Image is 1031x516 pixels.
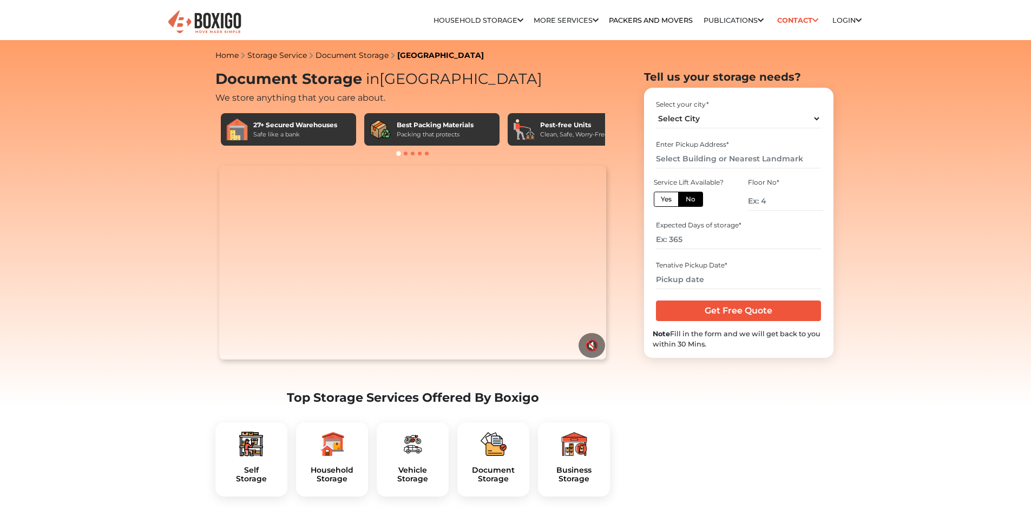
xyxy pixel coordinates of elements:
img: Boxigo [167,9,242,36]
button: 🔇 [579,333,605,358]
input: Get Free Quote [656,301,821,321]
img: boxigo_packers_and_movers_plan [399,431,425,457]
img: Pest-free Units [513,119,535,140]
a: Packers and Movers [609,16,693,24]
a: [GEOGRAPHIC_DATA] [397,50,484,60]
label: No [678,192,703,207]
a: Household Storage [434,16,523,24]
div: Pest-free Units [540,120,608,130]
b: Note [653,330,670,338]
img: boxigo_packers_and_movers_plan [481,431,507,457]
span: in [366,70,379,88]
a: BusinessStorage [547,466,601,484]
a: Login [832,16,862,24]
h5: Business Storage [547,466,601,484]
div: Select your city [656,100,821,109]
label: Yes [654,192,679,207]
a: Contact [774,12,822,29]
input: Ex: 4 [748,192,823,211]
h5: Self Storage [224,466,279,484]
input: Pickup date [656,270,821,289]
div: Service Lift Available? [654,178,728,187]
div: Safe like a bank [253,130,337,139]
a: Storage Service [247,50,307,60]
input: Select Building or Nearest Landmark [656,149,821,168]
a: More services [534,16,599,24]
div: Tenative Pickup Date [656,260,821,270]
div: Best Packing Materials [397,120,474,130]
span: [GEOGRAPHIC_DATA] [362,70,542,88]
div: Expected Days of storage [656,220,821,230]
div: Packing that protects [397,130,474,139]
img: boxigo_packers_and_movers_plan [319,431,345,457]
div: Fill in the form and we will get back to you within 30 Mins. [653,329,825,349]
span: We store anything that you care about. [215,93,385,103]
div: Enter Pickup Address [656,140,821,149]
div: 27+ Secured Warehouses [253,120,337,130]
img: Best Packing Materials [370,119,391,140]
div: Floor No [748,178,823,187]
img: boxigo_packers_and_movers_plan [561,431,587,457]
a: HouseholdStorage [305,466,359,484]
h2: Tell us your storage needs? [644,70,833,83]
a: Document Storage [316,50,389,60]
img: boxigo_packers_and_movers_plan [238,431,264,457]
input: Ex: 365 [656,230,821,249]
img: 27+ Secured Warehouses [226,119,248,140]
h5: Document Storage [466,466,521,484]
video: Your browser does not support the video tag. [219,166,606,360]
a: Publications [704,16,764,24]
a: Home [215,50,239,60]
div: Clean, Safe, Worry-Free [540,130,608,139]
h1: Document Storage [215,70,610,88]
a: SelfStorage [224,466,279,484]
a: DocumentStorage [466,466,521,484]
h5: Household Storage [305,466,359,484]
h5: Vehicle Storage [385,466,440,484]
h2: Top Storage Services Offered By Boxigo [215,390,610,405]
a: VehicleStorage [385,466,440,484]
